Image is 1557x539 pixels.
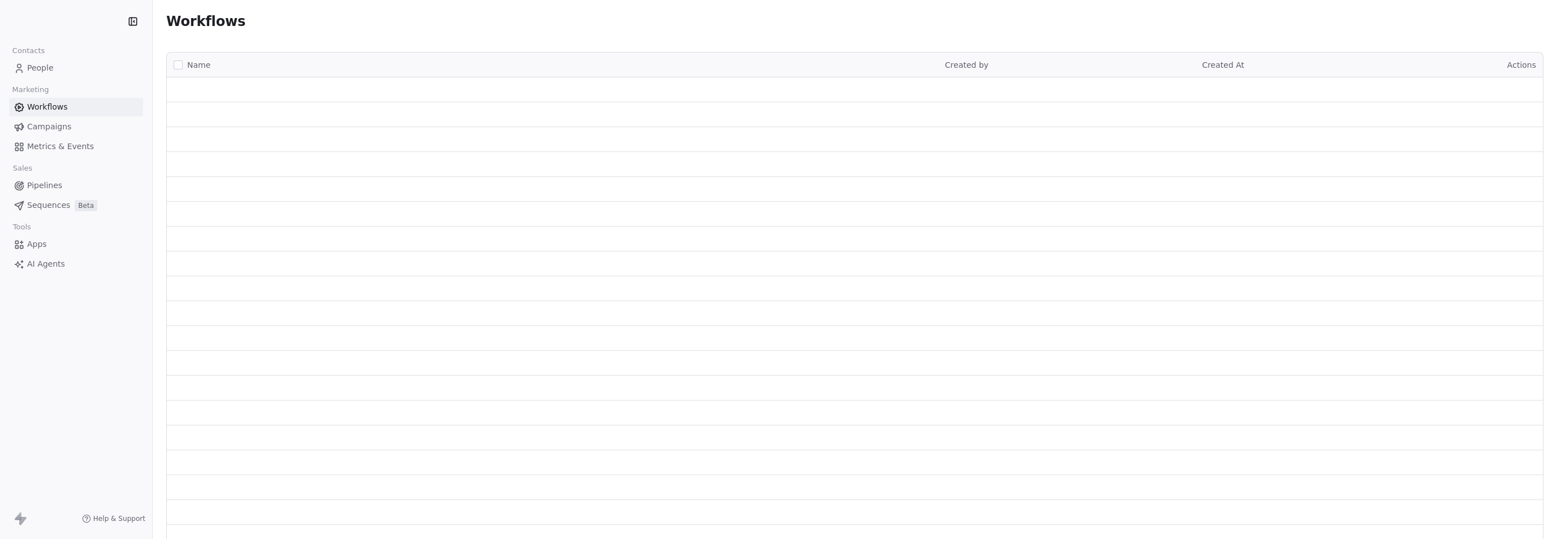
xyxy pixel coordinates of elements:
[1507,60,1536,69] span: Actions
[93,514,145,523] span: Help & Support
[27,238,47,250] span: Apps
[27,180,62,192] span: Pipelines
[27,121,71,133] span: Campaigns
[9,176,143,195] a: Pipelines
[945,60,989,69] span: Created by
[7,42,50,59] span: Contacts
[8,160,37,177] span: Sales
[8,219,36,236] span: Tools
[27,101,68,113] span: Workflows
[9,235,143,254] a: Apps
[187,59,210,71] span: Name
[7,81,54,98] span: Marketing
[9,255,143,273] a: AI Agents
[27,258,65,270] span: AI Agents
[1202,60,1244,69] span: Created At
[75,200,97,211] span: Beta
[9,118,143,136] a: Campaigns
[9,196,143,215] a: SequencesBeta
[9,59,143,77] a: People
[9,137,143,156] a: Metrics & Events
[166,14,245,29] span: Workflows
[27,141,94,153] span: Metrics & Events
[27,62,54,74] span: People
[27,199,70,211] span: Sequences
[82,514,145,523] a: Help & Support
[9,98,143,116] a: Workflows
